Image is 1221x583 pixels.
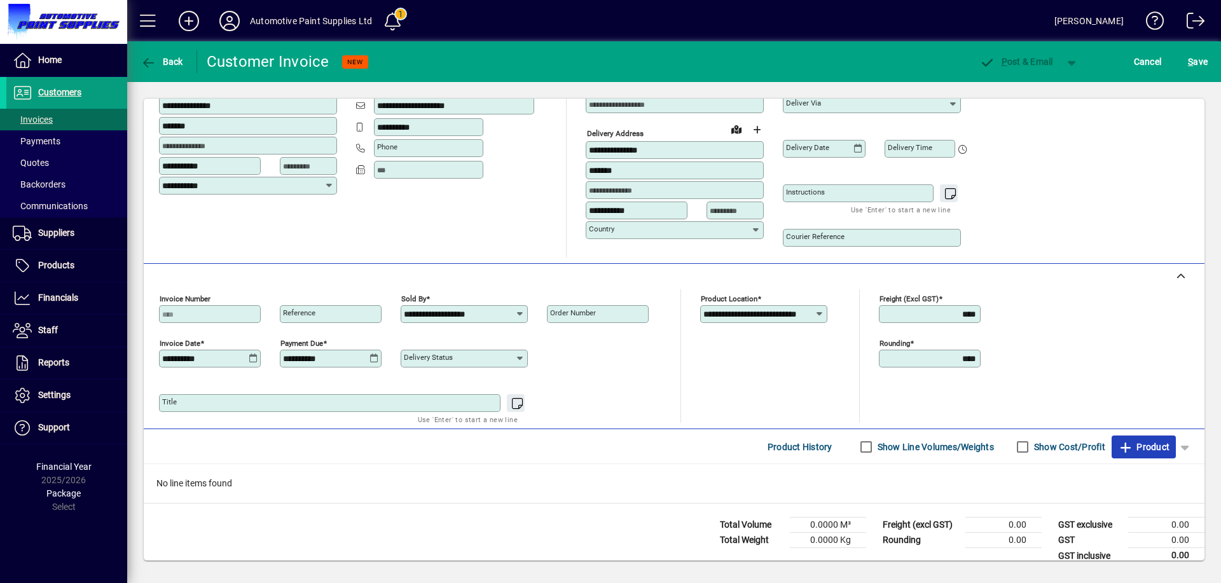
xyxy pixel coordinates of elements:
[786,143,829,152] mat-label: Delivery date
[38,87,81,97] span: Customers
[13,201,88,211] span: Communications
[13,114,53,125] span: Invoices
[768,437,832,457] span: Product History
[1002,57,1007,67] span: P
[880,294,939,303] mat-label: Freight (excl GST)
[1188,57,1193,67] span: S
[38,228,74,238] span: Suppliers
[786,99,821,107] mat-label: Deliver via
[1128,533,1204,548] td: 0.00
[701,294,757,303] mat-label: Product location
[762,436,838,458] button: Product History
[6,109,127,130] a: Invoices
[875,441,994,453] label: Show Line Volumes/Weights
[1031,441,1105,453] label: Show Cost/Profit
[6,217,127,249] a: Suppliers
[965,533,1042,548] td: 0.00
[283,308,315,317] mat-label: Reference
[6,174,127,195] a: Backorders
[6,315,127,346] a: Staff
[13,158,49,168] span: Quotes
[1185,50,1211,73] button: Save
[786,232,845,241] mat-label: Courier Reference
[1131,50,1165,73] button: Cancel
[38,325,58,335] span: Staff
[790,518,866,533] td: 0.0000 M³
[250,11,372,31] div: Automotive Paint Supplies Ltd
[1128,548,1204,564] td: 0.00
[38,55,62,65] span: Home
[280,339,323,348] mat-label: Payment due
[6,282,127,314] a: Financials
[714,518,790,533] td: Total Volume
[6,152,127,174] a: Quotes
[38,292,78,303] span: Financials
[6,195,127,217] a: Communications
[973,50,1059,73] button: Post & Email
[1134,51,1162,72] span: Cancel
[550,308,596,317] mat-label: Order number
[790,533,866,548] td: 0.0000 Kg
[377,142,397,151] mat-label: Phone
[888,143,932,152] mat-label: Delivery time
[13,179,66,189] span: Backorders
[162,397,177,406] mat-label: Title
[38,357,69,367] span: Reports
[1177,3,1205,44] a: Logout
[169,10,209,32] button: Add
[36,462,92,472] span: Financial Year
[347,58,363,66] span: NEW
[6,347,127,379] a: Reports
[38,390,71,400] span: Settings
[38,422,70,432] span: Support
[851,202,951,217] mat-hint: Use 'Enter' to start a new line
[127,50,197,73] app-page-header-button: Back
[1112,436,1176,458] button: Product
[6,250,127,282] a: Products
[786,188,825,196] mat-label: Instructions
[1136,3,1164,44] a: Knowledge Base
[714,533,790,548] td: Total Weight
[144,464,1204,503] div: No line items found
[1118,437,1169,457] span: Product
[6,45,127,76] a: Home
[13,136,60,146] span: Payments
[209,10,250,32] button: Profile
[401,294,426,303] mat-label: Sold by
[6,130,127,152] a: Payments
[876,518,965,533] td: Freight (excl GST)
[1054,11,1124,31] div: [PERSON_NAME]
[137,50,186,73] button: Back
[46,488,81,498] span: Package
[876,533,965,548] td: Rounding
[160,339,200,348] mat-label: Invoice date
[38,260,74,270] span: Products
[6,412,127,444] a: Support
[1128,518,1204,533] td: 0.00
[1052,548,1128,564] td: GST inclusive
[979,57,1053,67] span: ost & Email
[747,120,767,140] button: Choose address
[1188,51,1208,72] span: ave
[1052,533,1128,548] td: GST
[589,224,614,233] mat-label: Country
[141,57,183,67] span: Back
[965,518,1042,533] td: 0.00
[207,51,329,72] div: Customer Invoice
[726,119,747,139] a: View on map
[880,339,910,348] mat-label: Rounding
[6,380,127,411] a: Settings
[160,294,210,303] mat-label: Invoice number
[1052,518,1128,533] td: GST exclusive
[418,412,518,427] mat-hint: Use 'Enter' to start a new line
[404,353,453,362] mat-label: Delivery status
